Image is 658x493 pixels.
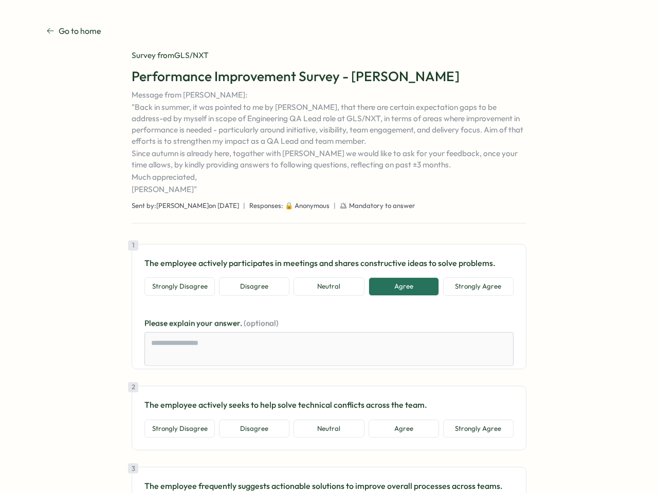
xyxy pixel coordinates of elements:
button: Strongly Disagree [144,420,215,438]
button: Neutral [294,420,364,438]
span: your [196,318,214,328]
span: Please [144,318,169,328]
div: 1 [128,240,138,251]
span: Responses: 🔒 Anonymous [249,201,330,211]
a: Go to home [46,25,101,37]
h1: Performance Improvement Survey - [PERSON_NAME] [132,67,526,85]
p: The employee actively seeks to help solve technical conflicts across the team. [144,399,514,411]
span: Sent by: [PERSON_NAME] on [DATE] [132,201,239,211]
span: Mandatory to answer [349,201,415,211]
p: The employee actively participates in meetings and shares constructive ideas to solve problems. [144,257,514,270]
p: The employee frequently suggests actionable solutions to improve overall processes across teams. [144,480,514,492]
span: (optional) [244,318,279,328]
span: explain [169,318,196,328]
button: Strongly Agree [443,420,514,438]
button: Strongly Disagree [144,277,215,296]
div: 3 [128,463,138,473]
button: Neutral [294,277,364,296]
div: 2 [128,382,138,392]
p: Message from [PERSON_NAME]: "Back in summer, it was pointed to me by [PERSON_NAME], that there ar... [132,89,526,195]
span: | [334,201,336,211]
p: Go to home [59,25,101,37]
button: Agree [369,420,439,438]
div: Survey from GLS/NXT [132,50,526,61]
button: Agree [369,277,439,296]
span: answer. [214,318,244,328]
button: Strongly Agree [443,277,514,296]
button: Disagree [219,277,289,296]
button: Disagree [219,420,289,438]
span: | [243,201,245,211]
